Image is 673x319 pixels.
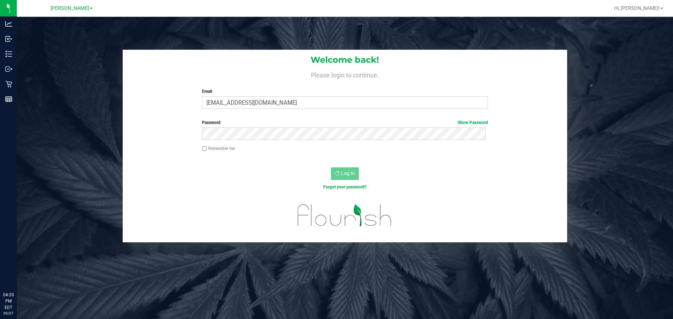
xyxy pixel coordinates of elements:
[123,70,567,78] h4: Please login to continue.
[289,197,400,233] img: flourish_logo.svg
[202,88,488,95] label: Email
[202,145,235,152] label: Remember me
[5,65,12,72] inline-svg: Outbound
[5,81,12,88] inline-svg: Retail
[5,20,12,27] inline-svg: Analytics
[341,171,355,176] span: Log In
[5,96,12,103] inline-svg: Reports
[202,146,207,151] input: Remember me
[123,55,567,64] h1: Welcome back!
[202,120,220,125] span: Password
[3,292,14,311] p: 04:20 PM EDT
[323,185,367,189] a: Forgot your password?
[614,5,660,11] span: Hi, [PERSON_NAME]!
[50,5,89,11] span: [PERSON_NAME]
[5,35,12,42] inline-svg: Inbound
[5,50,12,57] inline-svg: Inventory
[331,167,359,180] button: Log In
[3,311,14,316] p: 09/27
[458,120,488,125] a: Show Password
